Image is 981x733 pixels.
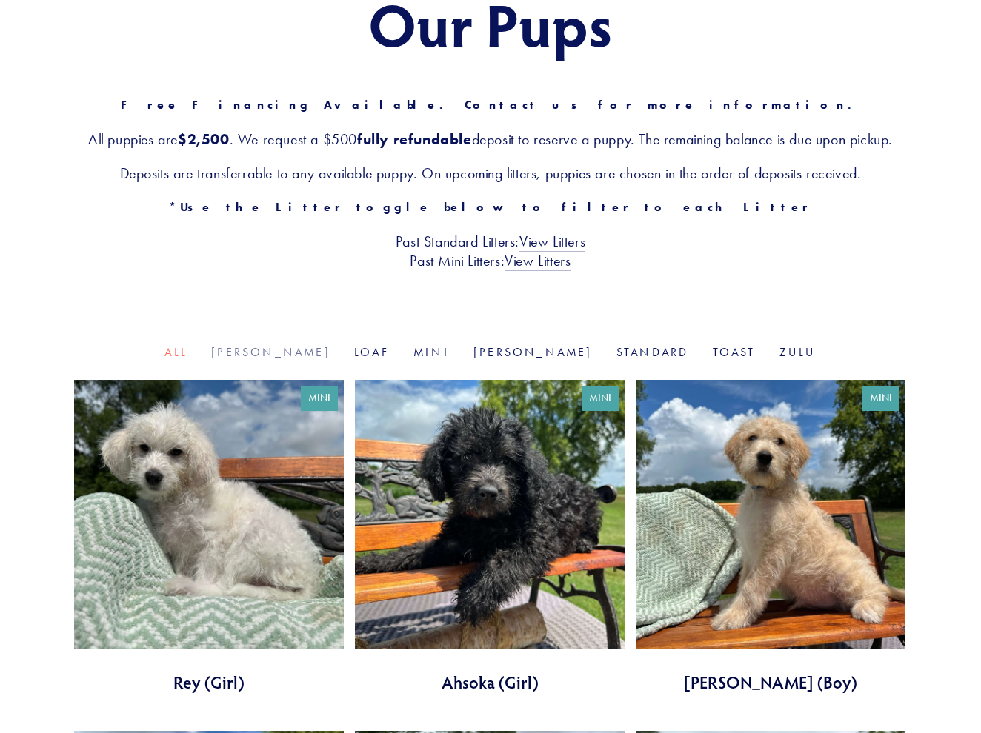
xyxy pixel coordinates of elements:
a: Standard [616,345,689,359]
strong: *Use the Litter toggle below to filter to each Litter [169,200,811,214]
a: [PERSON_NAME] [211,345,330,359]
strong: $2,500 [178,130,230,148]
a: Mini [413,345,450,359]
strong: Free Financing Available. Contact us for more information. [121,98,861,112]
a: [PERSON_NAME] [473,345,593,359]
a: All [164,345,187,359]
a: View Litters [519,232,585,252]
h3: Past Standard Litters: Past Mini Litters: [74,232,907,270]
strong: fully refundable [357,130,472,148]
a: Zulu [779,345,817,359]
a: Toast [713,345,756,359]
h3: All puppies are . We request a $500 deposit to reserve a puppy. The remaining balance is due upon... [74,130,907,149]
h3: Deposits are transferrable to any available puppy. On upcoming litters, puppies are chosen in the... [74,164,907,183]
a: Loaf [354,345,390,359]
a: View Litters [505,252,571,271]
